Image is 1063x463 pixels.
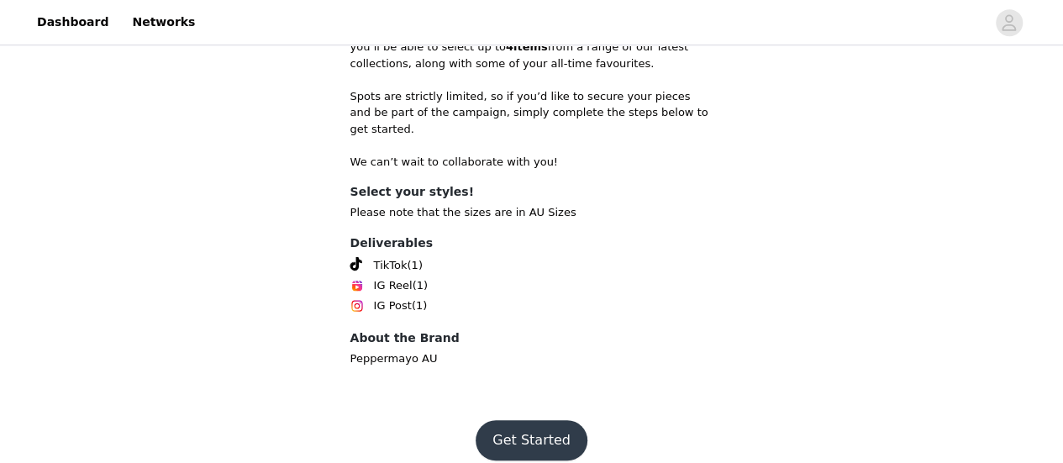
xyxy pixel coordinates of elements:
[350,183,713,201] h4: Select your styles!
[27,3,118,41] a: Dashboard
[412,297,427,314] span: (1)
[407,257,422,274] span: (1)
[413,277,428,294] span: (1)
[350,329,713,347] h4: About the Brand
[350,234,713,252] h4: Deliverables
[374,297,412,314] span: IG Post
[350,154,713,171] p: We can’t wait to collaborate with you!
[476,420,587,460] button: Get Started
[350,279,364,292] img: Instagram Reels Icon
[374,257,408,274] span: TikTok
[122,3,205,41] a: Networks
[350,204,713,221] p: Please note that the sizes are in AU Sizes
[1001,9,1017,36] div: avatar
[506,40,513,53] strong: 4
[350,299,364,313] img: Instagram Icon
[513,40,548,53] strong: items
[350,350,713,367] p: Peppermayo AU
[350,88,713,138] p: Spots are strictly limited, so if you’d like to secure your pieces and be part of the campaign, s...
[350,23,713,72] p: In exchange for (TikTok or Instagram posts), you’ll be able to select up to from a range of our l...
[374,277,413,294] span: IG Reel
